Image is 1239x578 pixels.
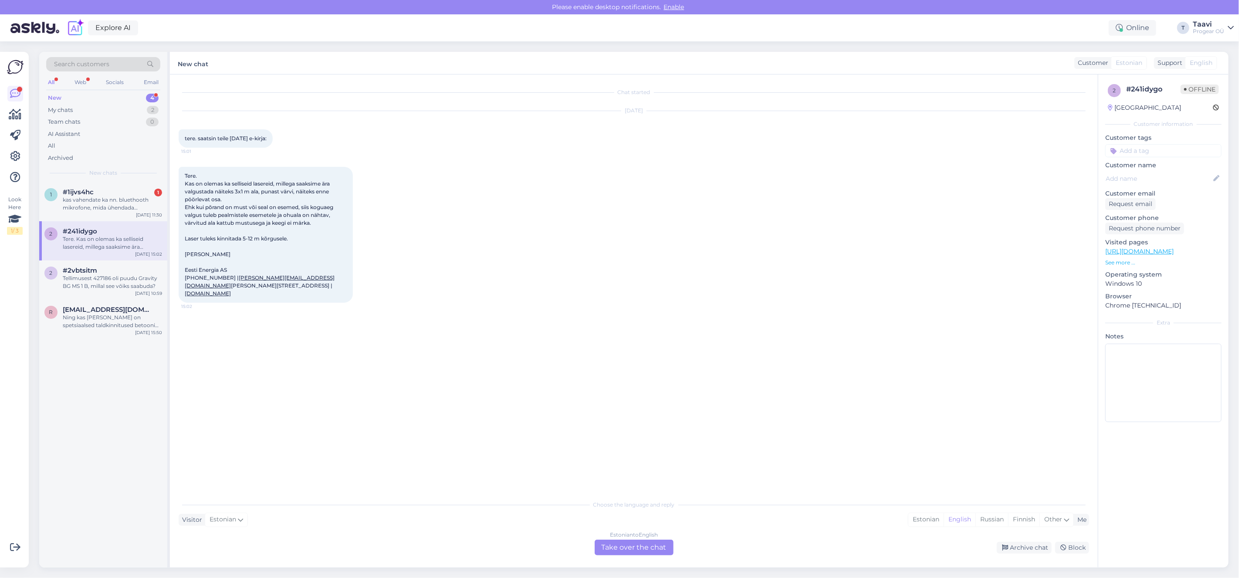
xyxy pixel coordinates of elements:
div: Visitor [179,515,202,524]
div: Customer [1074,58,1108,68]
p: Chrome [TECHNICAL_ID] [1105,301,1222,310]
div: Look Here [7,196,23,235]
span: 15:02 [181,303,214,310]
div: [DATE] [179,107,1089,115]
div: Team chats [48,118,80,126]
span: tere. saatsin teile [DATE] e-kirja: [185,135,267,142]
div: [DATE] 11:30 [136,212,162,218]
p: Notes [1105,332,1222,341]
img: explore-ai [66,19,85,37]
div: Progear OÜ [1193,28,1224,35]
div: 1 / 3 [7,227,23,235]
p: Operating system [1105,270,1222,279]
span: #2vbtsitm [63,267,97,274]
a: [PERSON_NAME][EMAIL_ADDRESS][DOMAIN_NAME] [185,274,335,289]
p: Windows 10 [1105,279,1222,288]
div: [GEOGRAPHIC_DATA] [1108,103,1181,112]
p: Customer phone [1105,213,1222,223]
p: See more ... [1105,259,1222,267]
span: Enable [661,3,687,11]
div: Extra [1105,319,1222,327]
div: [DATE] 15:02 [135,251,162,257]
div: All [46,77,56,88]
img: Askly Logo [7,59,24,75]
span: 2 [1113,87,1116,94]
a: [DOMAIN_NAME] [185,290,231,297]
a: TaaviProgear OÜ [1193,21,1234,35]
span: r [49,309,53,315]
div: 4 [146,94,159,102]
div: Request email [1105,198,1156,210]
span: #1ijvs4hc [63,188,94,196]
input: Add a tag [1105,144,1222,157]
div: Archive chat [997,542,1052,554]
div: Finnish [1008,513,1039,526]
div: Estonian to English [610,531,658,539]
span: Estonian [1116,58,1142,68]
div: Russian [975,513,1008,526]
div: 0 [146,118,159,126]
div: My chats [48,106,73,115]
input: Add name [1106,174,1212,183]
span: 1 [50,191,52,198]
div: Email [142,77,160,88]
div: New [48,94,61,102]
span: Search customers [54,60,109,69]
div: Estonian [908,513,944,526]
div: Online [1109,20,1156,36]
span: Offline [1181,85,1219,94]
div: T [1177,22,1189,34]
p: Customer tags [1105,133,1222,142]
div: kas vahendate ka nn. bluethooth mikrofone, mida ühendada nutitelefoniga? [63,196,162,212]
div: Request phone number [1105,223,1184,234]
div: Block [1055,542,1089,554]
p: Browser [1105,292,1222,301]
div: Archived [48,154,73,162]
a: Explore AI [88,20,138,35]
div: Web [73,77,88,88]
a: [URL][DOMAIN_NAME] [1105,247,1174,255]
div: English [944,513,975,526]
div: [DATE] 10:59 [135,290,162,297]
span: #241idygo [63,227,97,235]
span: 2 [50,230,53,237]
span: Tere. Kas on olemas ka selliseid lasereid, millega saaksime ära valgustada näiteks 3x1 m ala, pun... [185,172,335,297]
span: 2 [50,270,53,276]
div: AI Assistant [48,130,80,139]
div: Socials [104,77,125,88]
div: Me [1074,515,1087,524]
span: English [1190,58,1212,68]
span: New chats [89,169,117,177]
div: [DATE] 15:50 [135,329,162,336]
div: Ning kas [PERSON_NAME] on spetsiaalsed taldkinnitused betooni jaoks? [63,314,162,329]
div: Tellimusest 427186 oli puudu Gravity BG MS 1 B, millal see võiks saabuda? [63,274,162,290]
div: Choose the language and reply [179,501,1089,509]
div: Customer information [1105,120,1222,128]
label: New chat [178,57,208,69]
div: Take over the chat [595,540,674,555]
p: Customer name [1105,161,1222,170]
div: 2 [147,106,159,115]
div: 1 [154,189,162,196]
p: Customer email [1105,189,1222,198]
div: # 241idygo [1126,84,1181,95]
span: reivohan@gmail.com [63,306,153,314]
span: 15:01 [181,148,214,155]
span: Other [1044,515,1062,523]
div: Tere. Kas on olemas ka selliseid lasereid, millega saaksime ära valgustada näiteks 3x1 m ala, pun... [63,235,162,251]
div: Taavi [1193,21,1224,28]
p: Visited pages [1105,238,1222,247]
div: Support [1154,58,1182,68]
div: All [48,142,55,150]
div: Chat started [179,88,1089,96]
span: Estonian [210,515,236,524]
